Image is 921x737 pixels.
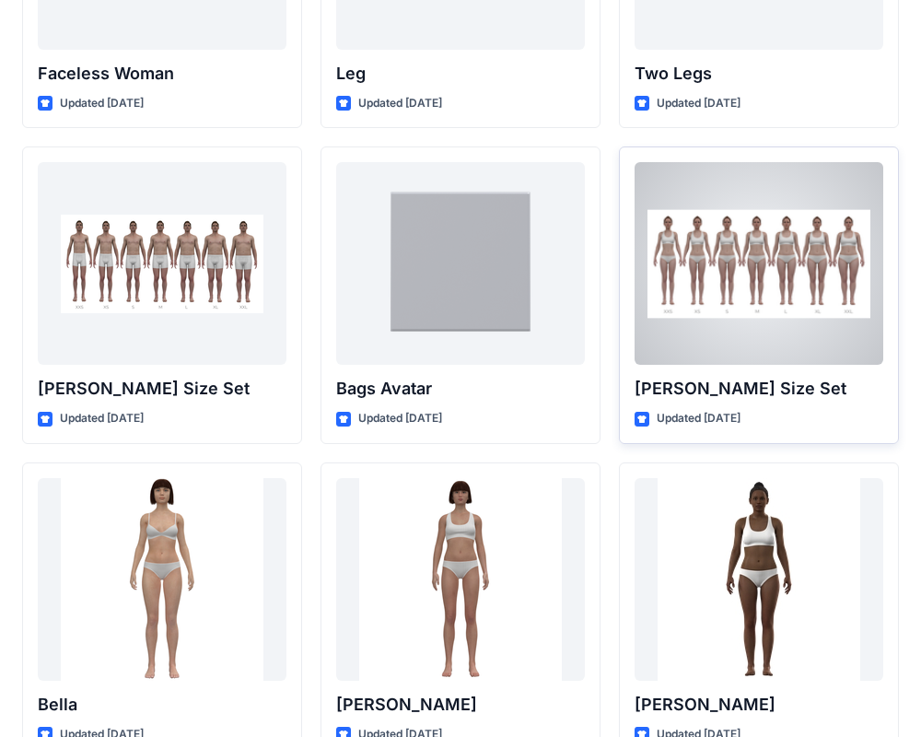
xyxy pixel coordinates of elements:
[38,692,286,718] p: Bella
[635,61,883,87] p: Two Legs
[358,94,442,113] p: Updated [DATE]
[38,376,286,402] p: [PERSON_NAME] Size Set
[336,61,585,87] p: Leg
[635,376,883,402] p: [PERSON_NAME] Size Set
[358,409,442,428] p: Updated [DATE]
[657,409,740,428] p: Updated [DATE]
[635,162,883,365] a: Olivia Size Set
[336,162,585,365] a: Bags Avatar
[38,61,286,87] p: Faceless Woman
[38,162,286,365] a: Oliver Size Set
[635,478,883,681] a: Gabrielle
[60,94,144,113] p: Updated [DATE]
[336,478,585,681] a: Emma
[60,409,144,428] p: Updated [DATE]
[38,478,286,681] a: Bella
[657,94,740,113] p: Updated [DATE]
[336,376,585,402] p: Bags Avatar
[635,692,883,718] p: [PERSON_NAME]
[336,692,585,718] p: [PERSON_NAME]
